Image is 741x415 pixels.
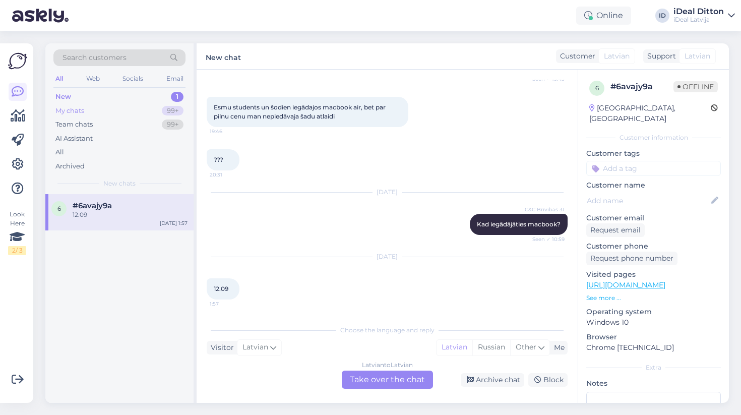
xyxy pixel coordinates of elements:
[210,300,248,308] span: 1:57
[210,171,248,179] span: 20:31
[673,81,718,92] span: Offline
[8,246,26,255] div: 2 / 3
[586,342,721,353] p: Chrome [TECHNICAL_ID]
[164,72,186,85] div: Email
[586,280,665,289] a: [URL][DOMAIN_NAME]
[162,120,183,130] div: 99+
[516,342,536,351] span: Other
[586,223,645,237] div: Request email
[214,156,223,163] span: ???
[604,51,630,62] span: Latvian
[527,235,565,243] span: Seen ✓ 10:59
[655,9,669,23] div: ID
[528,373,568,387] div: Block
[610,81,673,93] div: # 6avajy9a
[57,205,61,212] span: 6
[55,147,64,157] div: All
[586,133,721,142] div: Customer information
[55,106,84,116] div: My chats
[120,72,145,85] div: Socials
[472,340,510,355] div: Russian
[73,201,112,210] span: #6avajy9a
[362,361,413,370] div: Latvian to Latvian
[162,106,183,116] div: 99+
[73,210,188,219] div: 12.09
[342,371,433,389] div: Take over the chat
[673,8,724,16] div: iDeal Ditton
[685,51,710,62] span: Latvian
[53,72,65,85] div: All
[550,342,565,353] div: Me
[477,220,561,228] span: Kad iegādājāties macbook?
[171,92,183,102] div: 1
[586,269,721,280] p: Visited pages
[84,72,102,85] div: Web
[586,307,721,317] p: Operating system
[461,373,524,387] div: Archive chat
[586,241,721,252] p: Customer phone
[8,51,27,71] img: Askly Logo
[525,206,565,213] span: C&C Brīvības 31
[586,378,721,389] p: Notes
[673,16,724,24] div: iDeal Latvija
[586,363,721,372] div: Extra
[55,92,71,102] div: New
[673,8,735,24] a: iDeal DittoniDeal Latvija
[586,148,721,159] p: Customer tags
[586,293,721,303] p: See more ...
[242,342,268,353] span: Latvian
[63,52,127,63] span: Search customers
[8,210,26,255] div: Look Here
[206,49,241,63] label: New chat
[556,51,595,62] div: Customer
[207,252,568,261] div: [DATE]
[589,103,711,124] div: [GEOGRAPHIC_DATA], [GEOGRAPHIC_DATA]
[586,213,721,223] p: Customer email
[586,161,721,176] input: Add a tag
[595,84,599,92] span: 6
[210,128,248,135] span: 19:46
[587,195,709,206] input: Add name
[214,285,228,292] span: 12.09
[586,332,721,342] p: Browser
[103,179,136,188] span: New chats
[207,342,234,353] div: Visitor
[55,120,93,130] div: Team chats
[55,134,93,144] div: AI Assistant
[214,103,387,120] span: Esmu students un šodien iegādajos macbook air, bet par pilnu cenu man nepiedāvaja šadu atlaidi
[160,219,188,227] div: [DATE] 1:57
[643,51,676,62] div: Support
[437,340,472,355] div: Latvian
[586,252,677,265] div: Request phone number
[207,188,568,197] div: [DATE]
[207,326,568,335] div: Choose the language and reply
[586,180,721,191] p: Customer name
[55,161,85,171] div: Archived
[586,317,721,328] p: Windows 10
[576,7,631,25] div: Online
